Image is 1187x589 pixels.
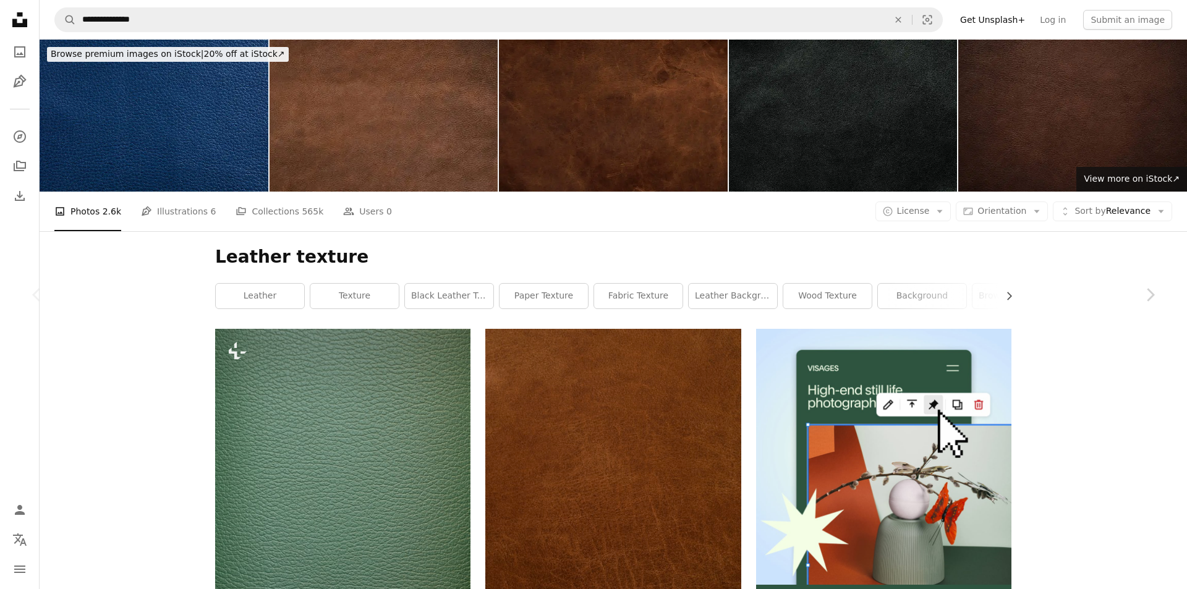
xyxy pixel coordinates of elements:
span: Browse premium images on iStock | [51,49,203,59]
span: Orientation [977,206,1026,216]
span: 20% off at iStock ↗ [51,49,285,59]
span: 565k [302,205,323,218]
a: Photos [7,40,32,64]
span: 0 [386,205,392,218]
form: Find visuals sitewide [54,7,943,32]
img: brown rustic background, leather clothes texture with natural structure [270,40,498,192]
a: paper texture [500,284,588,308]
img: brown leather texture as background. natural cowhide close-up [958,40,1187,192]
span: 6 [211,205,216,218]
img: file-1723602894256-972c108553a7image [756,329,1011,584]
a: leather background [689,284,777,308]
a: brown leather texture [972,284,1061,308]
a: brown leather [485,515,741,526]
a: Get Unsplash+ [953,10,1032,30]
span: Sort by [1074,206,1105,216]
img: Brown leather texture background, genuine leather [499,40,728,192]
a: Illustrations [7,69,32,94]
button: Orientation [956,201,1048,221]
a: Collections 565k [236,192,323,231]
a: background [878,284,966,308]
button: Menu [7,557,32,582]
span: License [897,206,930,216]
a: Log in / Sign up [7,498,32,522]
a: Illustrations 6 [141,192,216,231]
button: Submit an image [1083,10,1172,30]
a: Explore [7,124,32,149]
a: fabric texture [594,284,683,308]
a: Collections [7,154,32,179]
a: Next [1113,235,1187,354]
button: License [875,201,951,221]
button: Language [7,527,32,552]
a: Users 0 [343,192,392,231]
a: Log in [1032,10,1073,30]
button: Clear [885,8,912,32]
span: View more on iStock ↗ [1084,174,1180,184]
a: Download History [7,184,32,208]
a: black leather texture [405,284,493,308]
img: Natural leather texture (pattern) [40,40,268,192]
span: Relevance [1074,205,1151,218]
button: Visual search [913,8,942,32]
a: a close up of a green leather texture [215,515,470,526]
a: texture [310,284,399,308]
a: leather [216,284,304,308]
button: Sort byRelevance [1053,201,1172,221]
a: View more on iStock↗ [1076,167,1187,192]
a: wood texture [783,284,872,308]
h1: Leather texture [215,246,1011,268]
button: Search Unsplash [55,8,76,32]
a: Browse premium images on iStock|20% off at iStock↗ [40,40,296,69]
img: Black Leather Texture [729,40,958,192]
button: scroll list to the right [998,284,1011,308]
